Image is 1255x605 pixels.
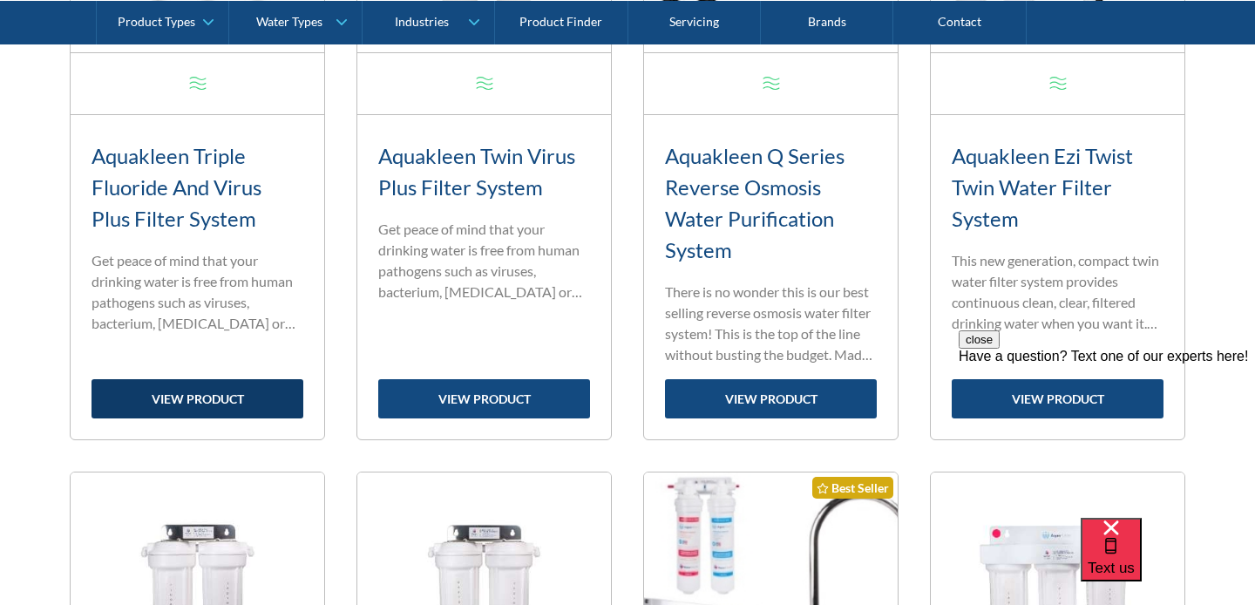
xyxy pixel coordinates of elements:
[1081,518,1255,605] iframe: podium webchat widget bubble
[118,14,195,29] div: Product Types
[665,282,877,365] p: There is no wonder this is our best selling reverse osmosis water filter system! This is the top ...
[952,379,1163,418] a: view product
[92,250,303,334] p: Get peace of mind that your drinking water is free from human pathogens such as viruses, bacteriu...
[395,14,449,29] div: Industries
[665,140,877,266] h3: Aquakleen Q Series Reverse Osmosis Water Purification System
[378,219,590,302] p: Get peace of mind that your drinking water is free from human pathogens such as viruses, bacteriu...
[92,140,303,235] h3: Aquakleen Triple Fluoride And Virus Plus Filter System
[665,379,877,418] a: view product
[952,250,1163,334] p: This new generation, compact twin water filter system provides continuous clean, clear, filtered ...
[812,477,893,499] div: Best Seller
[378,140,590,203] h3: Aquakleen Twin Virus Plus Filter System
[952,140,1163,235] h3: Aquakleen Ezi Twist Twin Water Filter System
[959,330,1255,540] iframe: podium webchat widget prompt
[378,379,590,418] a: view product
[92,379,303,418] a: view product
[256,14,322,29] div: Water Types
